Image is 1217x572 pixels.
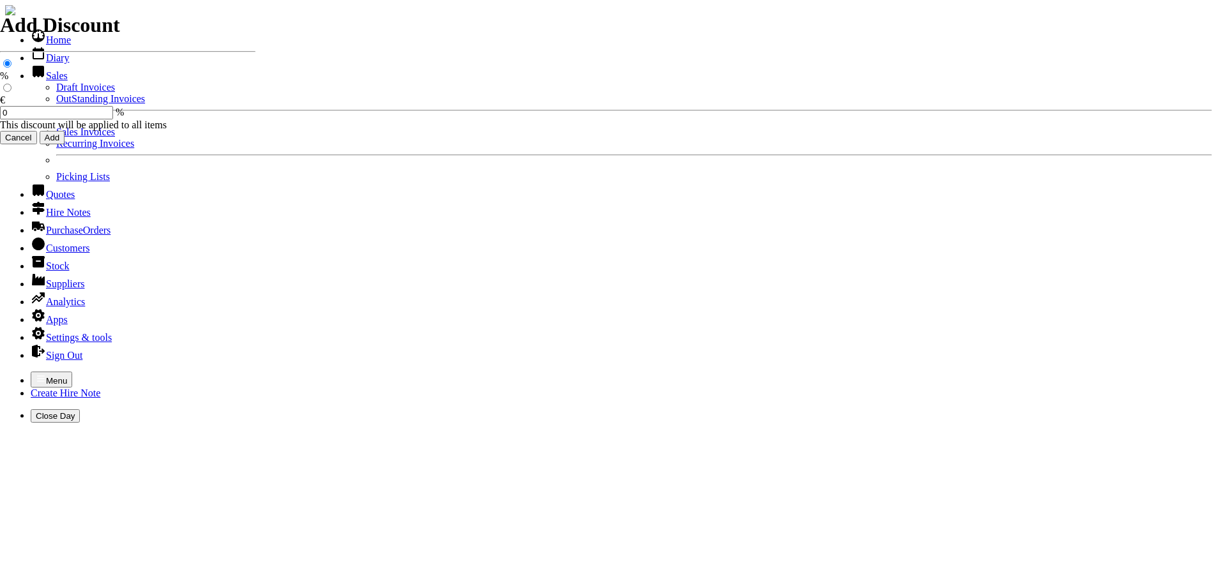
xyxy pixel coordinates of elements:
a: Analytics [31,296,85,307]
a: Sign Out [31,350,82,361]
a: Apps [31,314,68,325]
a: PurchaseOrders [31,225,111,236]
li: Stock [31,254,1212,272]
a: Create Hire Note [31,388,100,398]
li: Sales [31,64,1212,183]
button: Menu [31,372,72,388]
input: € [3,84,11,92]
a: Customers [31,243,89,253]
a: Stock [31,260,69,271]
li: Suppliers [31,272,1212,290]
a: Suppliers [31,278,84,289]
li: Hire Notes [31,200,1212,218]
span: % [116,107,124,117]
a: Hire Notes [31,207,91,218]
a: Quotes [31,189,75,200]
button: Close Day [31,409,80,423]
a: Picking Lists [56,171,110,182]
ul: Sales [31,82,1212,183]
a: Settings & tools [31,332,112,343]
input: % [3,59,11,68]
input: Add [40,131,65,144]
